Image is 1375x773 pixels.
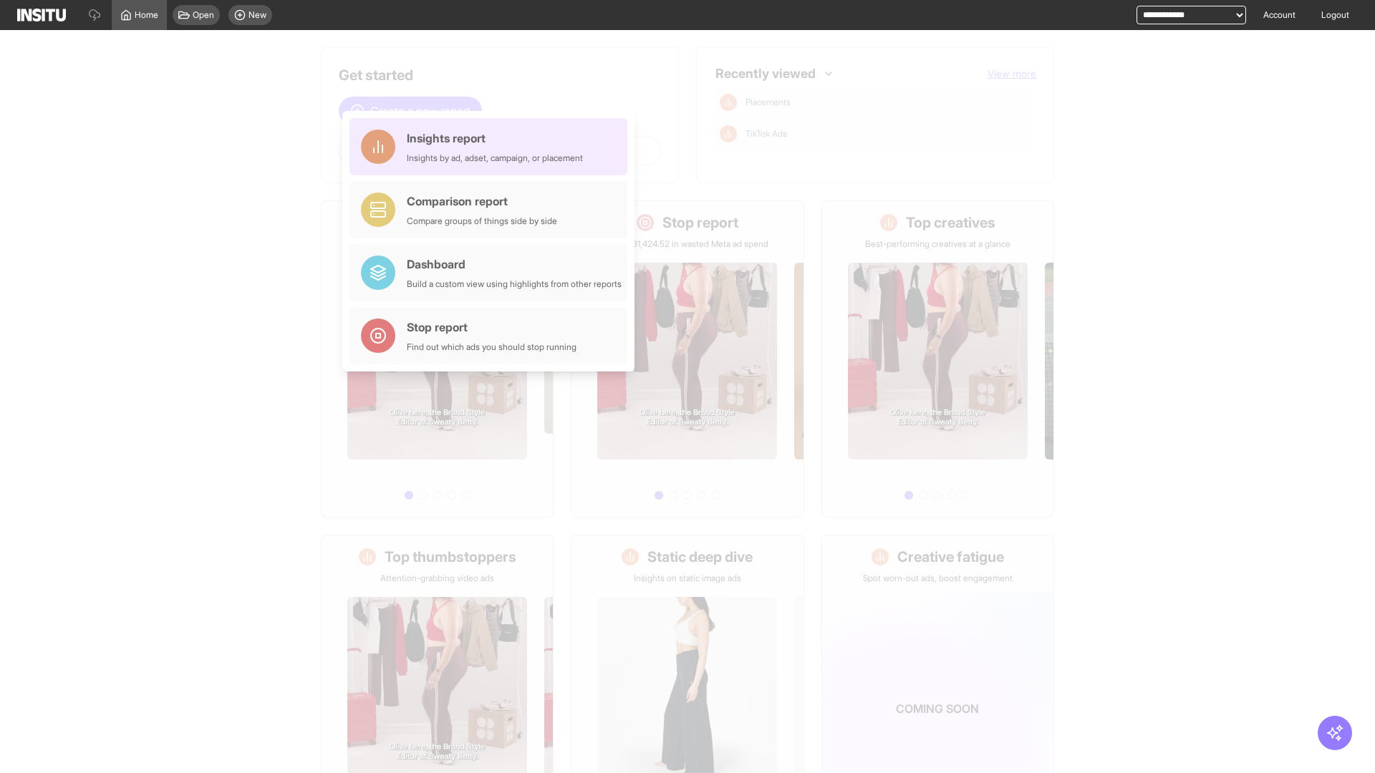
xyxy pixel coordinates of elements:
[407,215,557,227] div: Compare groups of things side by side
[407,319,576,336] div: Stop report
[249,9,266,21] span: New
[407,256,622,273] div: Dashboard
[407,130,583,147] div: Insights report
[193,9,214,21] span: Open
[407,278,622,290] div: Build a custom view using highlights from other reports
[17,9,66,21] img: Logo
[135,9,158,21] span: Home
[407,341,576,353] div: Find out which ads you should stop running
[407,152,583,164] div: Insights by ad, adset, campaign, or placement
[407,193,557,210] div: Comparison report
